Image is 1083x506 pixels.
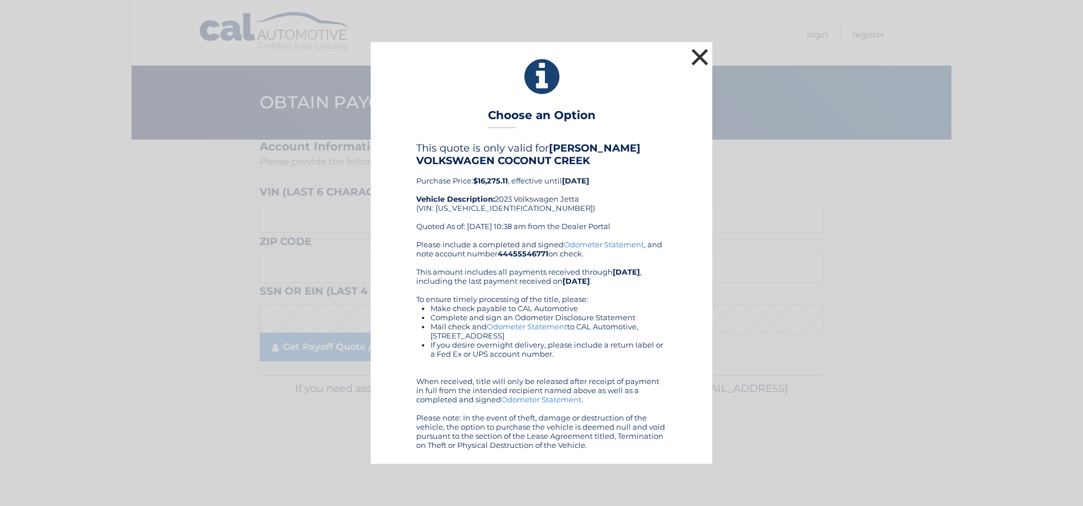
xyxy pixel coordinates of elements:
[416,240,667,450] div: Please include a completed and signed , and note account number on check. This amount includes al...
[487,322,567,331] a: Odometer Statement
[430,304,667,313] li: Make check payable to CAL Automotive
[416,142,667,167] h4: This quote is only valid for
[501,395,581,404] a: Odometer Statement
[563,276,590,285] b: [DATE]
[416,142,667,240] div: Purchase Price: , effective until 2023 Volkswagen Jetta (VIN: [US_VEHICLE_IDENTIFICATION_NUMBER])...
[688,46,711,68] button: ×
[430,313,667,322] li: Complete and sign an Odometer Disclosure Statement
[430,340,667,358] li: If you desire overnight delivery, please include a return label or a Fed Ex or UPS account number.
[473,176,508,185] b: $16,275.11
[613,267,640,276] b: [DATE]
[498,249,548,258] b: 44455546771
[416,194,495,203] strong: Vehicle Description:
[488,108,596,128] h3: Choose an Option
[564,240,644,249] a: Odometer Statement
[430,322,667,340] li: Mail check and to CAL Automotive, [STREET_ADDRESS]
[416,142,641,167] b: [PERSON_NAME] VOLKSWAGEN COCONUT CREEK
[562,176,589,185] b: [DATE]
